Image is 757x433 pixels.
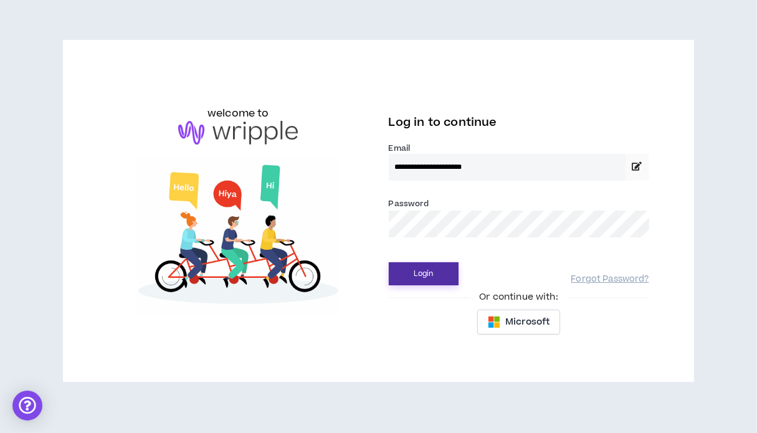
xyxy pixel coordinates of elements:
span: Log in to continue [389,115,497,130]
span: Microsoft [505,315,550,329]
div: Open Intercom Messenger [12,391,42,421]
label: Email [389,143,649,154]
button: Microsoft [477,310,560,335]
span: Or continue with: [470,290,566,304]
button: Login [389,262,459,285]
img: logo-brand.png [178,121,298,145]
h6: welcome to [207,106,269,121]
a: Forgot Password? [571,274,649,285]
label: Password [389,198,429,209]
img: Welcome to Wripple [108,157,368,316]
